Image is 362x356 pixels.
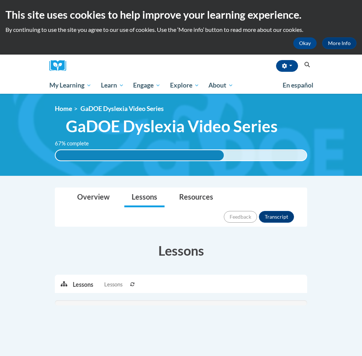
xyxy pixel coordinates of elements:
span: My Learning [49,81,91,90]
span: Lessons [104,281,122,289]
a: Resources [172,188,220,207]
button: Transcript [259,211,294,223]
span: About [208,81,233,90]
span: GaDOE Dyslexia Video Series [80,105,164,112]
a: More Info [322,37,357,49]
img: Logo brand [49,60,71,71]
a: Engage [128,77,165,94]
span: Explore [170,81,199,90]
h3: Lessons [55,241,307,260]
div: 67% complete [56,150,224,160]
span: GaDOE Dyslexia Video Series [66,116,278,136]
a: Home [55,105,72,112]
p: Lessons [73,281,93,289]
a: Lessons [124,188,165,207]
p: By continuing to use the site you agree to our use of cookies. Use the ‘More info’ button to read... [5,26,357,34]
a: En español [278,78,318,93]
span: Learn [101,81,124,90]
div: Main menu [44,77,318,94]
a: About [204,77,238,94]
a: Overview [70,188,117,207]
label: 67% complete [55,140,97,148]
button: Search [302,60,313,69]
button: Account Settings [276,60,298,72]
a: Explore [165,77,204,94]
span: Engage [133,81,161,90]
span: En español [283,81,313,89]
a: Cox Campus [49,60,71,71]
h2: This site uses cookies to help improve your learning experience. [5,7,357,22]
a: Learn [96,77,129,94]
a: My Learning [45,77,96,94]
button: Okay [293,37,317,49]
button: Feedback [224,211,257,223]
